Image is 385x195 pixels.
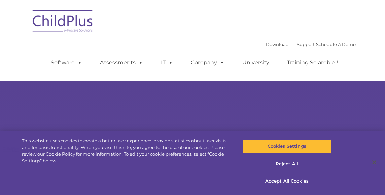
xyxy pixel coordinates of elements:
button: Accept All Cookies [243,174,331,188]
a: Download [266,41,289,47]
a: Training Scramble!! [280,56,345,69]
div: This website uses cookies to create a better user experience, provide statistics about user visit... [22,138,231,164]
button: Reject All [243,157,331,171]
a: Schedule A Demo [316,41,356,47]
a: University [236,56,276,69]
a: Company [184,56,231,69]
a: Assessments [93,56,150,69]
font: | [266,41,356,47]
button: Close [367,155,382,170]
a: Support [297,41,315,47]
a: IT [154,56,180,69]
button: Cookies Settings [243,139,331,154]
a: Software [44,56,89,69]
img: ChildPlus by Procare Solutions [29,5,97,39]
